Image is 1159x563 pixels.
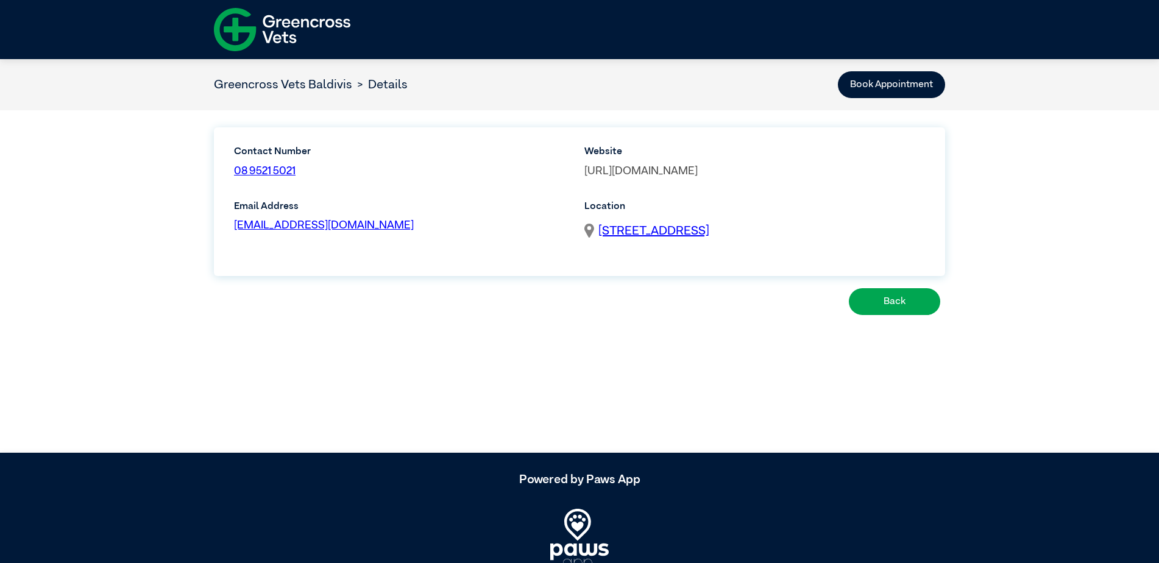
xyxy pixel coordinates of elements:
button: Book Appointment [838,71,945,98]
label: Contact Number [234,144,397,159]
a: [URL][DOMAIN_NAME] [584,166,698,177]
label: Website [584,144,925,159]
a: 08 9521 5021 [234,166,296,177]
a: [EMAIL_ADDRESS][DOMAIN_NAME] [234,220,414,231]
nav: breadcrumb [214,76,408,94]
label: Email Address [234,199,575,214]
button: Back [849,288,940,315]
a: Greencross Vets Baldivis [214,79,352,91]
img: f-logo [214,3,350,56]
span: [STREET_ADDRESS] [598,225,709,237]
h5: Powered by Paws App [214,472,945,487]
a: [STREET_ADDRESS] [598,222,709,240]
li: Details [352,76,408,94]
label: Location [584,199,925,214]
